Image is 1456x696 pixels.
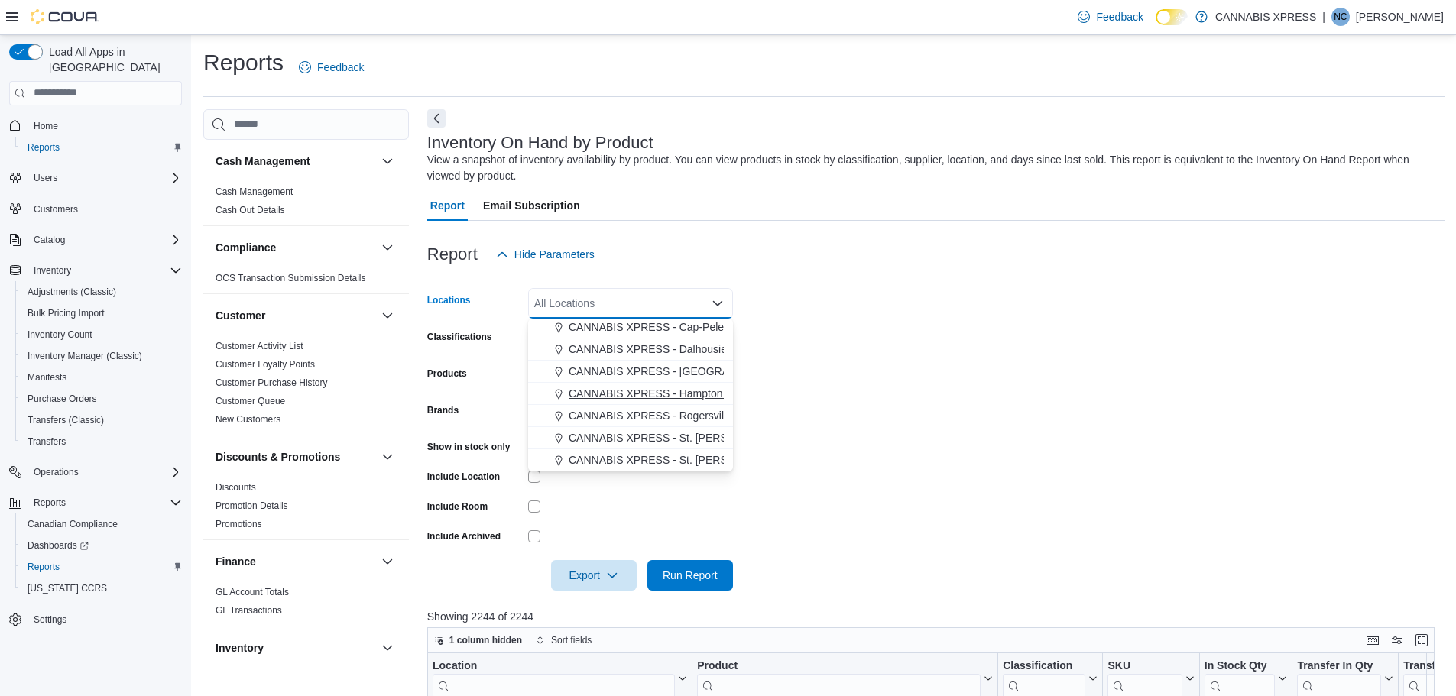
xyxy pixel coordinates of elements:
span: NC [1334,8,1347,26]
button: Finance [378,552,397,571]
label: Include Room [427,500,488,513]
button: Finance [216,554,375,569]
span: Canadian Compliance [21,515,182,533]
a: Feedback [293,52,370,83]
a: Cash Out Details [216,205,285,215]
span: Customers [34,203,78,215]
span: Discounts [216,481,256,494]
span: Transfers (Classic) [28,414,104,426]
button: Enter fullscreen [1412,631,1431,649]
a: Inventory Manager (Classic) [21,347,148,365]
span: Canadian Compliance [28,518,118,530]
div: In Stock Qty [1205,659,1276,673]
button: Hide Parameters [490,239,601,270]
button: Reports [15,137,188,158]
p: Showing 2244 of 2244 [427,609,1445,624]
h3: Customer [216,308,265,323]
span: GL Transactions [216,604,282,617]
button: Discounts & Promotions [216,449,375,465]
div: Product [697,659,981,673]
span: Operations [28,463,182,481]
span: Reports [34,497,66,509]
button: Users [3,167,188,189]
h3: Finance [216,554,256,569]
span: Inventory Manager (Classic) [21,347,182,365]
span: Reports [21,558,182,576]
button: Bulk Pricing Import [15,303,188,324]
span: CANNABIS XPRESS - Dalhousie ([PERSON_NAME][GEOGRAPHIC_DATA]) [569,342,936,357]
span: Run Report [663,568,718,583]
span: Customer Queue [216,395,285,407]
a: OCS Transaction Submission Details [216,273,366,283]
span: Sort fields [551,634,592,646]
span: Cash Management [216,186,293,198]
span: Users [34,172,57,184]
button: Keyboard shortcuts [1364,631,1382,649]
div: Nathan Chan [1331,8,1350,26]
label: Locations [427,294,471,306]
p: | [1322,8,1325,26]
a: Discounts [216,482,256,493]
button: CANNABIS XPRESS - [GEOGRAPHIC_DATA]-[GEOGRAPHIC_DATA] ([GEOGRAPHIC_DATA]) [528,361,733,383]
span: Home [34,120,58,132]
label: Brands [427,404,459,416]
a: Transfers (Classic) [21,411,110,429]
div: Cash Management [203,183,409,225]
span: Reports [21,138,182,157]
button: Compliance [378,238,397,257]
button: Purchase Orders [15,388,188,410]
a: Purchase Orders [21,390,103,408]
h3: Inventory On Hand by Product [427,134,653,152]
button: Catalog [28,231,71,249]
span: Email Subscription [483,190,580,221]
a: Dashboards [15,535,188,556]
span: Manifests [21,368,182,387]
button: Customer [216,308,375,323]
span: Promotion Details [216,500,288,512]
span: GL Account Totals [216,586,289,598]
span: Bulk Pricing Import [21,304,182,322]
button: Reports [28,494,72,512]
span: Cash Out Details [216,204,285,216]
button: CANNABIS XPRESS - Rogersville - (Rue Principale) [528,405,733,427]
button: Operations [28,463,85,481]
a: Feedback [1072,2,1149,32]
span: OCS Transaction Submission Details [216,272,366,284]
button: Cash Management [378,152,397,170]
div: Location [433,659,675,673]
button: 1 column hidden [428,631,528,649]
span: Users [28,169,182,187]
span: Manifests [28,371,66,384]
span: Customers [28,199,182,219]
button: Inventory Count [15,324,188,345]
span: Reports [28,561,60,573]
button: Customer [378,306,397,325]
span: Catalog [34,234,65,246]
span: Inventory Count [21,325,182,344]
a: Inventory Count [21,325,99,344]
a: Canadian Compliance [21,515,124,533]
button: [US_STATE] CCRS [15,578,188,599]
span: Transfers [28,435,66,448]
a: Customer Queue [216,396,285,406]
label: Include Location [427,471,500,483]
span: CANNABIS XPRESS - Hampton ([GEOGRAPHIC_DATA]) [569,386,844,401]
button: Sort fields [530,631,598,649]
button: Manifests [15,367,188,388]
span: Promotions [216,518,262,530]
button: Adjustments (Classic) [15,281,188,303]
a: Customer Loyalty Points [216,359,315,370]
a: GL Account Totals [216,587,289,597]
span: Customer Activity List [216,340,303,352]
button: Cash Management [216,154,375,169]
button: CANNABIS XPRESS - Cap-Pele ([GEOGRAPHIC_DATA]) [528,316,733,338]
h3: Discounts & Promotions [216,449,340,465]
div: Classification [1003,659,1085,673]
span: CANNABIS XPRESS - Rogersville - (Rue Principale) [569,408,819,423]
span: Inventory Count [28,329,92,341]
div: Customer [203,337,409,435]
span: Transfers (Classic) [21,411,182,429]
button: CANNABIS XPRESS - Hampton ([GEOGRAPHIC_DATA]) [528,383,733,405]
a: Transfers [21,432,72,451]
a: Bulk Pricing Import [21,304,111,322]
